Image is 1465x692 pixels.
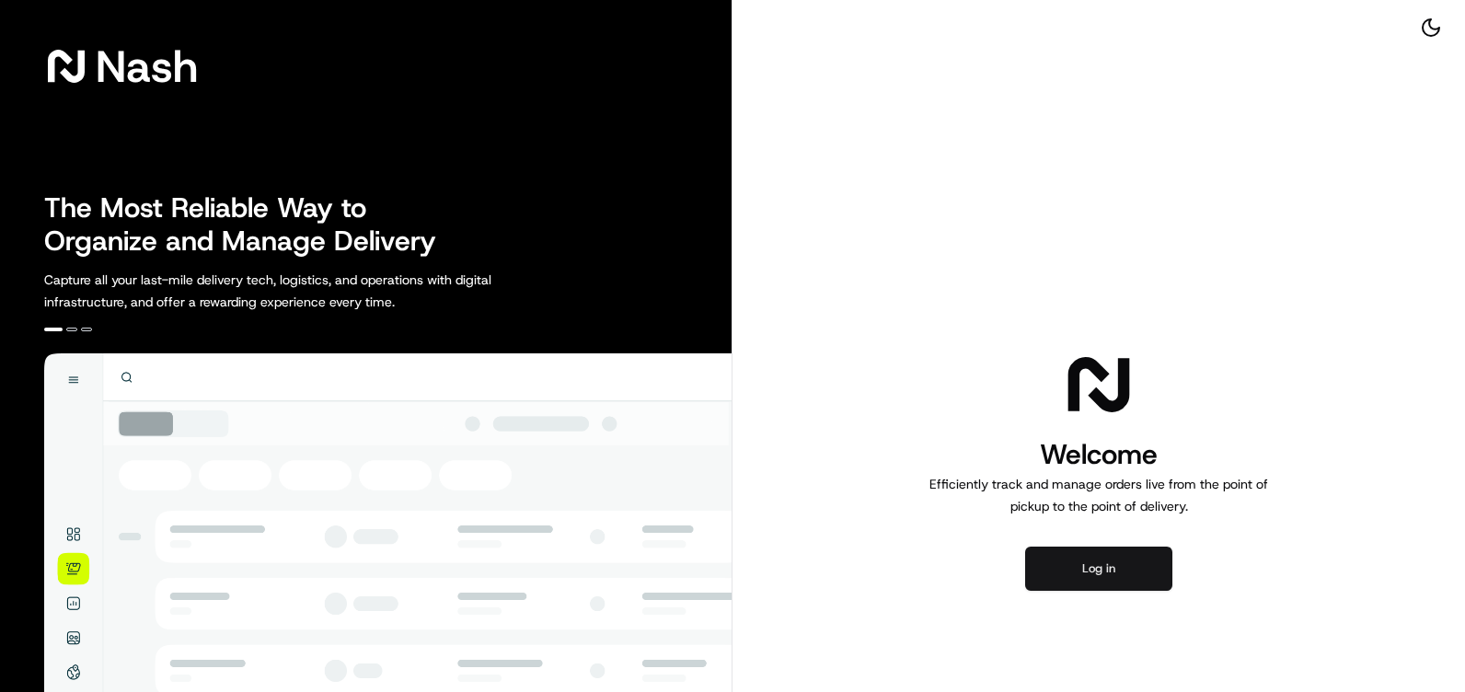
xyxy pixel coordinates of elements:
[96,48,198,85] span: Nash
[44,191,456,258] h2: The Most Reliable Way to Organize and Manage Delivery
[1025,547,1172,591] button: Log in
[44,269,574,313] p: Capture all your last-mile delivery tech, logistics, and operations with digital infrastructure, ...
[922,473,1275,517] p: Efficiently track and manage orders live from the point of pickup to the point of delivery.
[922,436,1275,473] h1: Welcome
